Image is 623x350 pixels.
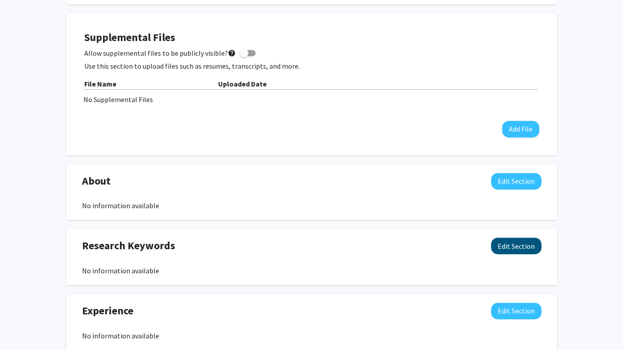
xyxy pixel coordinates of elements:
[82,238,175,254] span: Research Keywords
[502,121,539,137] button: Add File
[491,238,541,254] button: Edit Research Keywords
[218,79,267,88] b: Uploaded Date
[82,330,541,341] div: No information available
[84,48,236,58] span: Allow supplemental files to be publicly visible?
[82,265,541,276] div: No information available
[84,79,116,88] b: File Name
[491,173,541,189] button: Edit About
[84,61,539,71] p: Use this section to upload files such as resumes, transcripts, and more.
[82,303,133,319] span: Experience
[228,48,236,58] mat-icon: help
[83,94,540,105] div: No Supplemental Files
[491,303,541,319] button: Edit Experience
[82,173,111,189] span: About
[7,310,38,343] iframe: Chat
[82,200,541,211] div: No information available
[84,31,539,44] h4: Supplemental Files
